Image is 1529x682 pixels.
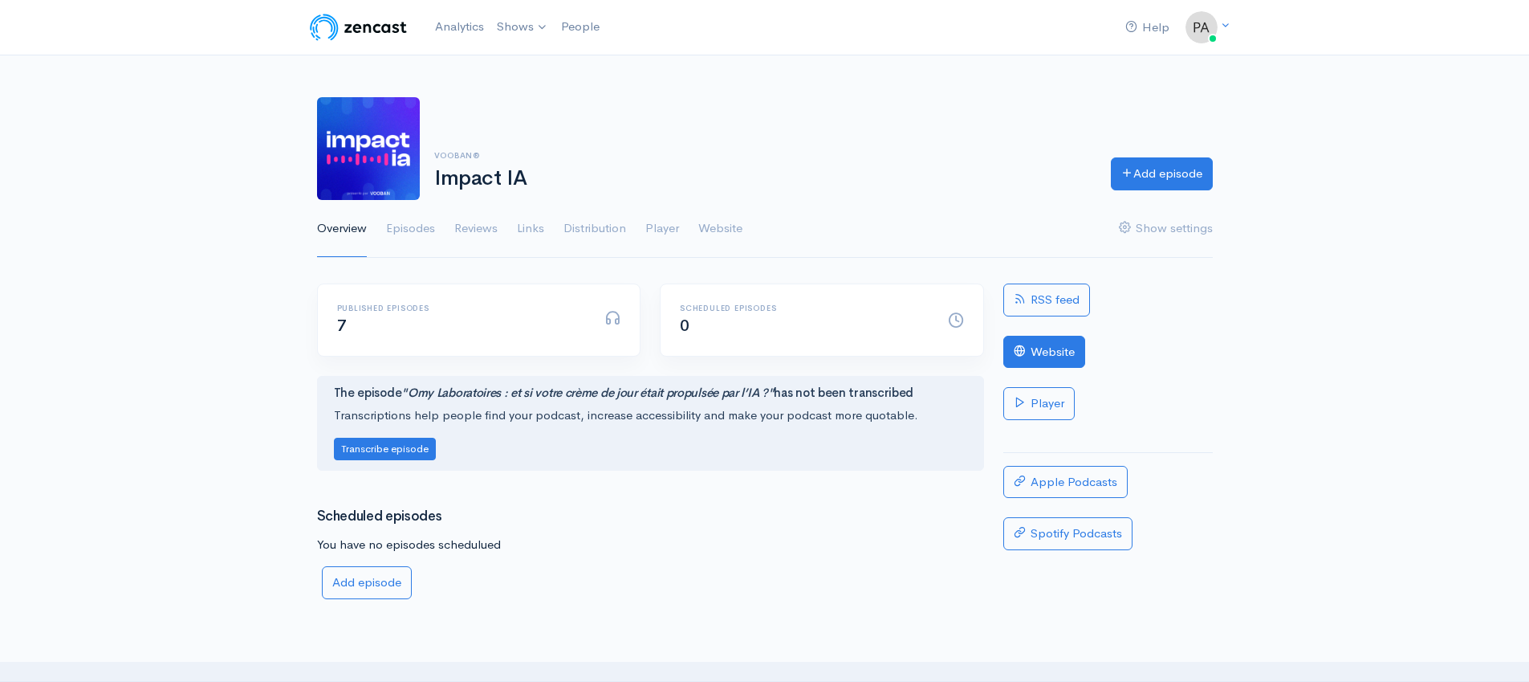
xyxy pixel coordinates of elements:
[1185,11,1218,43] img: ...
[1003,517,1133,550] a: Spotify Podcasts
[555,10,606,44] a: People
[1119,10,1176,45] a: Help
[1111,157,1213,190] a: Add episode
[337,316,347,336] span: 7
[334,386,967,400] h4: The episode has not been transcribed
[322,566,412,599] a: Add episode
[434,167,1092,190] h1: Impact IA
[1003,284,1090,316] a: RSS feed
[334,406,967,425] p: Transcriptions help people find your podcast, increase accessibility and make your podcast more q...
[490,10,555,45] a: Shows
[386,200,435,258] a: Episodes
[307,11,409,43] img: ZenCast Logo
[317,509,984,525] h3: Scheduled episodes
[517,200,544,258] a: Links
[429,10,490,44] a: Analytics
[563,200,626,258] a: Distribution
[337,304,586,312] h6: Published episodes
[434,151,1092,160] h6: Vooban®
[334,440,436,455] a: Transcribe episode
[1003,387,1075,420] a: Player
[317,200,367,258] a: Overview
[334,438,436,461] button: Transcribe episode
[698,200,742,258] a: Website
[645,200,679,258] a: Player
[1119,200,1213,258] a: Show settings
[401,385,774,400] i: "Omy Laboratoires : et si votre crème de jour était propulsée par l’IA ?"
[1003,336,1085,369] a: Website
[680,316,689,336] span: 0
[680,304,929,312] h6: Scheduled episodes
[454,200,498,258] a: Reviews
[1003,466,1128,499] a: Apple Podcasts
[317,536,984,554] p: You have no episodes schedulued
